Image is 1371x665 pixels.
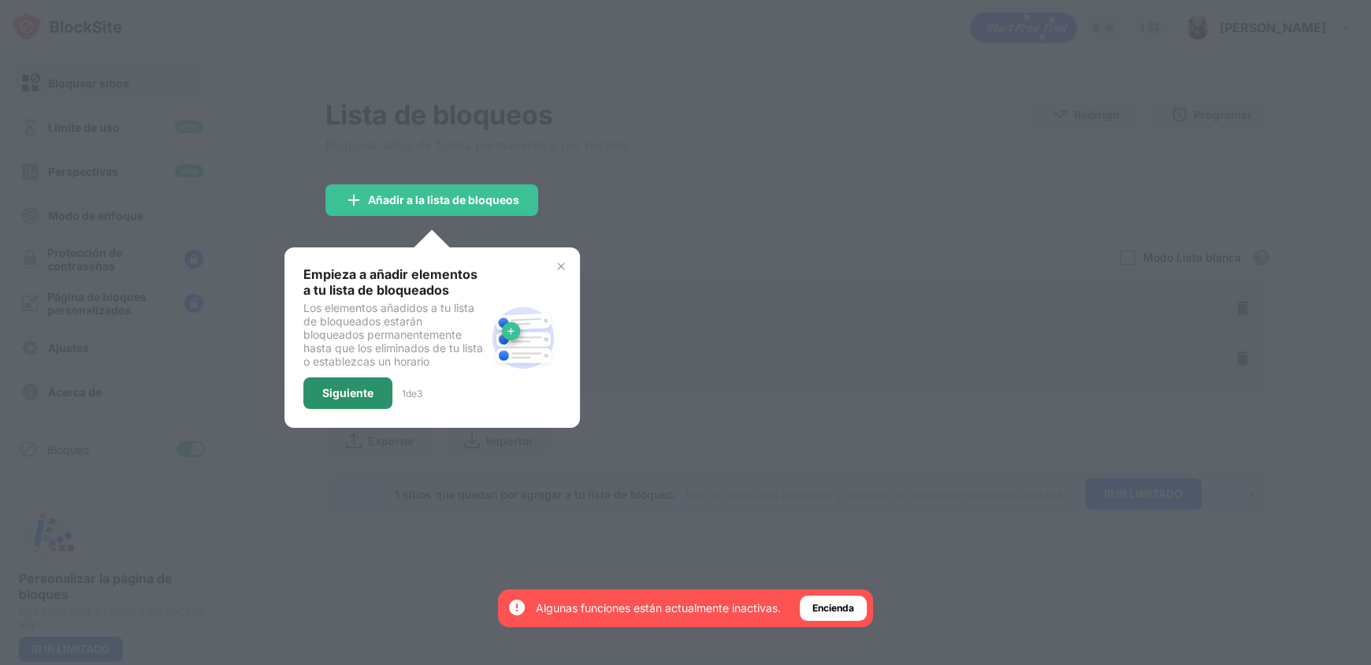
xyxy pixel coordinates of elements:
img: block-site.svg [485,300,561,376]
font: Algunas funciones están actualmente inactivas. [536,601,781,615]
font: de [406,388,417,399]
font: 3 [417,388,422,399]
font: Empieza a añadir elementos a tu lista de bloqueados [303,266,477,298]
img: error-circle-white.svg [507,598,526,617]
font: Añadir a la lista de bloqueos [368,193,519,206]
font: 1 [402,388,406,399]
font: Siguiente [322,386,373,399]
font: Los elementos añadidos a tu lista de bloqueados estarán bloqueados permanentemente hasta que los ... [303,301,483,368]
img: x-button.svg [555,260,567,273]
font: Encienda [812,602,854,614]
